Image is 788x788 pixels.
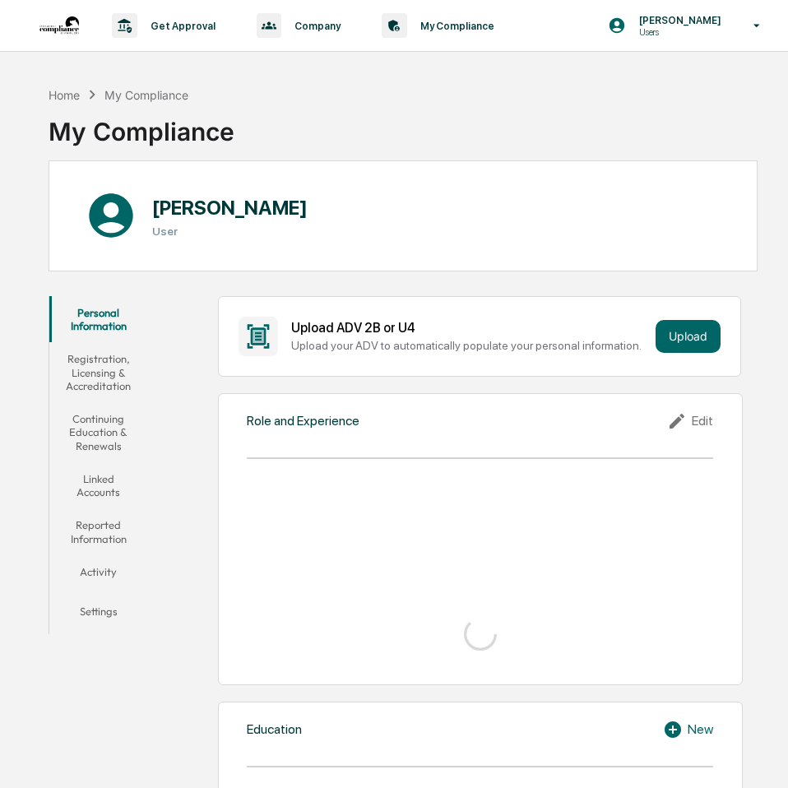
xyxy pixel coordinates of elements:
[152,196,308,220] h1: [PERSON_NAME]
[626,26,730,38] p: Users
[152,225,308,238] h3: User
[49,342,148,402] button: Registration, Licensing & Accreditation
[104,88,188,102] div: My Compliance
[247,721,302,737] div: Education
[667,411,713,431] div: Edit
[49,296,148,634] div: secondary tabs example
[39,16,79,35] img: logo
[291,320,649,336] div: Upload ADV 2B or U4
[49,555,148,595] button: Activity
[49,88,80,102] div: Home
[49,508,148,555] button: Reported Information
[656,320,721,353] button: Upload
[291,339,649,352] div: Upload your ADV to automatically populate your personal information.
[49,402,148,462] button: Continuing Education & Renewals
[281,20,349,32] p: Company
[407,20,503,32] p: My Compliance
[49,462,148,509] button: Linked Accounts
[49,104,234,146] div: My Compliance
[137,20,224,32] p: Get Approval
[626,14,730,26] p: [PERSON_NAME]
[663,720,713,739] div: New
[247,413,359,429] div: Role and Experience
[49,296,148,343] button: Personal Information
[49,595,148,634] button: Settings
